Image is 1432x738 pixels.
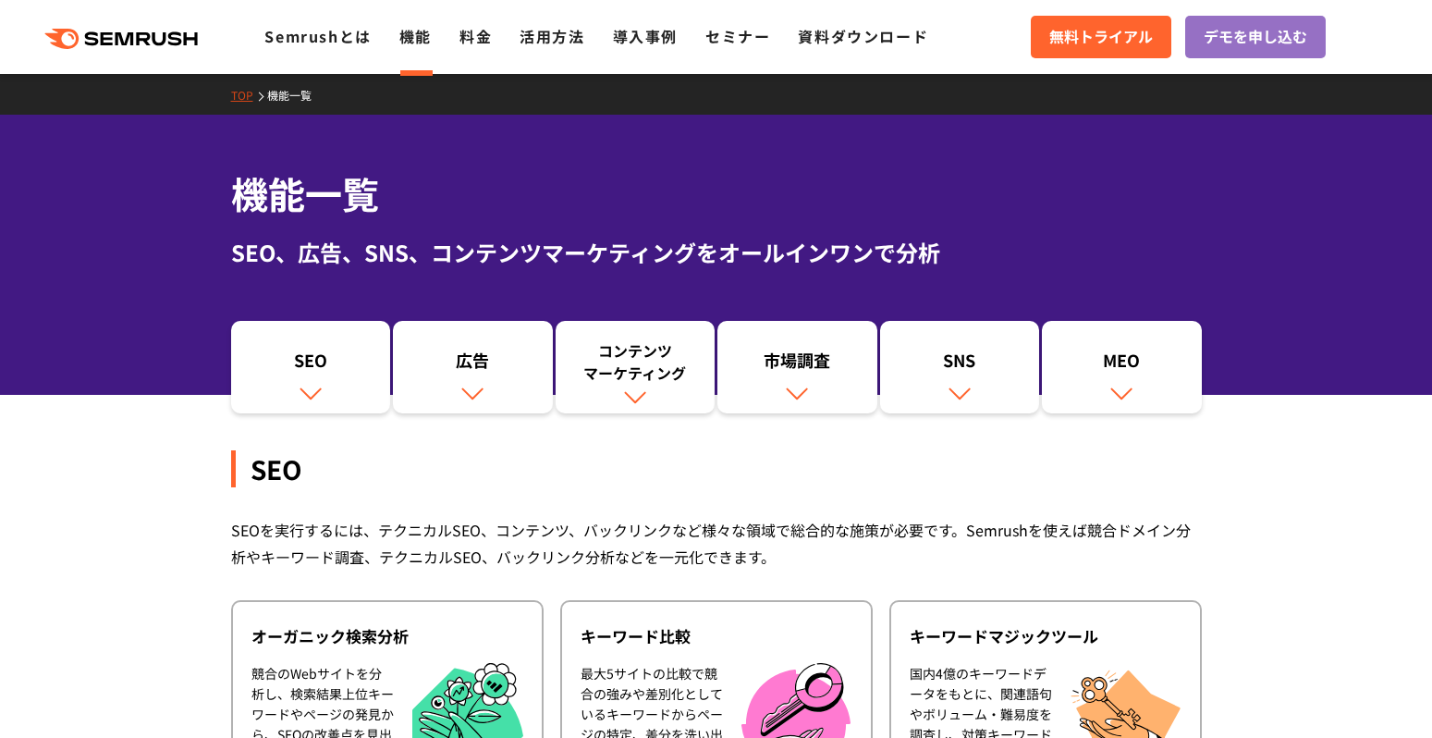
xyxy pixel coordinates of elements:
a: SEO [231,321,391,413]
h1: 機能一覧 [231,166,1202,221]
span: 無料トライアル [1049,25,1153,49]
div: コンテンツ マーケティング [565,339,706,384]
div: 市場調査 [727,349,868,380]
a: 導入事例 [613,25,678,47]
a: 活用方法 [520,25,584,47]
div: SEOを実行するには、テクニカルSEO、コンテンツ、バックリンクなど様々な領域で総合的な施策が必要です。Semrushを使えば競合ドメイン分析やキーワード調査、テクニカルSEO、バックリンク分析... [231,517,1202,571]
a: 料金 [459,25,492,47]
a: Semrushとは [264,25,371,47]
div: キーワード比較 [581,625,852,647]
div: SEO [240,349,382,380]
span: デモを申し込む [1204,25,1307,49]
a: 広告 [393,321,553,413]
div: オーガニック検索分析 [251,625,523,647]
a: MEO [1042,321,1202,413]
div: 広告 [402,349,544,380]
a: デモを申し込む [1185,16,1326,58]
a: 市場調査 [717,321,877,413]
a: コンテンツマーケティング [556,321,716,413]
a: 機能 [399,25,432,47]
div: キーワードマジックツール [910,625,1181,647]
div: SNS [889,349,1031,380]
a: 機能一覧 [267,87,325,103]
a: SNS [880,321,1040,413]
a: セミナー [705,25,770,47]
a: 無料トライアル [1031,16,1171,58]
div: SEO、広告、SNS、コンテンツマーケティングをオールインワンで分析 [231,236,1202,269]
div: SEO [231,450,1202,487]
div: MEO [1051,349,1193,380]
a: TOP [231,87,267,103]
a: 資料ダウンロード [798,25,928,47]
